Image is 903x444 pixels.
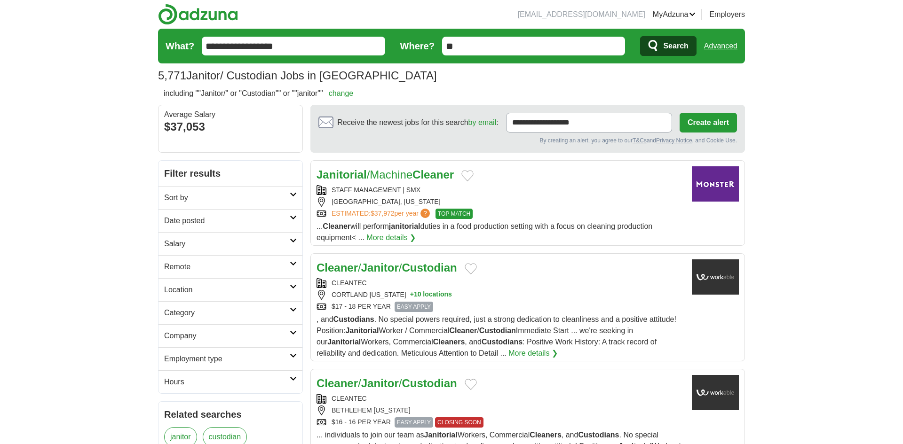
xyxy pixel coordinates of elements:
[327,338,361,346] strong: Janitorial
[692,375,739,410] img: Company logo
[164,407,297,421] h2: Related searches
[318,136,737,145] div: By creating an alert, you agree to our and , and Cookie Use.
[317,315,676,357] span: , and . No special powers required, just a strong dedication to cleanliness and a positive attitu...
[402,377,457,389] strong: Custodian
[530,431,562,439] strong: Cleaners
[329,89,354,97] a: change
[317,377,358,389] strong: Cleaner
[317,394,684,404] div: CLEANTEC
[371,210,395,217] span: $37,972
[389,222,420,230] strong: janitorial
[164,307,290,319] h2: Category
[158,232,302,255] a: Salary
[449,327,477,335] strong: Cleaner
[482,338,523,346] strong: Custodians
[410,290,452,300] button: +10 locations
[164,376,290,388] h2: Hours
[692,259,739,295] img: Company logo
[653,9,696,20] a: MyAdzuna
[317,168,454,181] a: Janitorial/MachineCleaner
[317,197,684,207] div: [GEOGRAPHIC_DATA], [US_STATE]
[164,118,297,135] div: $37,053
[680,113,737,132] button: Create alert
[633,137,647,144] a: T&Cs
[656,137,692,144] a: Privacy Notice
[317,222,652,241] span: ... will perform duties in a food production setting with a focus on cleaning production equipmen...
[640,36,696,56] button: Search
[158,324,302,347] a: Company
[345,327,379,335] strong: Janitorial
[410,290,414,300] span: +
[395,302,433,312] span: EASY APPLY
[361,261,399,274] strong: Janitor
[468,118,497,126] a: by email
[402,261,457,274] strong: Custodian
[317,261,457,274] a: Cleaner/Janitor/Custodian
[400,39,435,53] label: Where?
[164,284,290,296] h2: Location
[317,405,684,415] div: BETHLEHEM [US_STATE]
[317,302,684,312] div: $17 - 18 PER YEAR
[164,261,290,273] h2: Remote
[317,261,358,274] strong: Cleaner
[164,353,290,365] h2: Employment type
[317,168,367,181] strong: Janitorial
[317,290,684,300] div: CORTLAND [US_STATE]
[158,186,302,209] a: Sort by
[366,232,416,243] a: More details ❯
[323,222,350,230] strong: Cleaner
[337,117,498,128] span: Receive the newest jobs for this search :
[158,347,302,370] a: Employment type
[164,238,290,249] h2: Salary
[709,9,745,20] a: Employers
[158,370,302,393] a: Hours
[461,170,474,181] button: Add to favorite jobs
[164,215,290,226] h2: Date posted
[164,330,290,342] h2: Company
[420,209,430,218] span: ?
[317,278,684,288] div: CLEANTEC
[433,338,465,346] strong: Cleaners
[479,327,516,335] strong: Custodian
[158,255,302,278] a: Remote
[164,88,353,99] h2: including ""Janitor/" or "Custodian"" or ""janitor""
[158,301,302,324] a: Category
[166,39,194,53] label: What?
[436,209,473,219] span: TOP MATCH
[518,9,645,20] li: [EMAIL_ADDRESS][DOMAIN_NAME]
[508,348,558,359] a: More details ❯
[164,192,290,203] h2: Sort by
[158,209,302,232] a: Date posted
[412,168,454,181] strong: Cleaner
[332,209,432,219] a: ESTIMATED:$37,972per year?
[692,166,739,202] img: Company logo
[158,69,437,82] h1: Janitor/ Custodian Jobs in [GEOGRAPHIC_DATA]
[164,111,297,118] div: Average Salary
[317,417,684,428] div: $16 - 16 PER YEAR
[158,4,238,25] img: Adzuna logo
[663,37,688,55] span: Search
[704,37,737,55] a: Advanced
[158,278,302,301] a: Location
[158,67,186,84] span: 5,771
[317,377,457,389] a: Cleaner/Janitor/Custodian
[317,185,684,195] div: STAFF MANAGEMENT | SMX
[333,315,374,323] strong: Custodians
[424,431,458,439] strong: Janitorial
[435,417,483,428] span: CLOSING SOON
[361,377,399,389] strong: Janitor
[395,417,433,428] span: EASY APPLY
[578,431,619,439] strong: Custodians
[465,379,477,390] button: Add to favorite jobs
[465,263,477,274] button: Add to favorite jobs
[158,161,302,186] h2: Filter results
